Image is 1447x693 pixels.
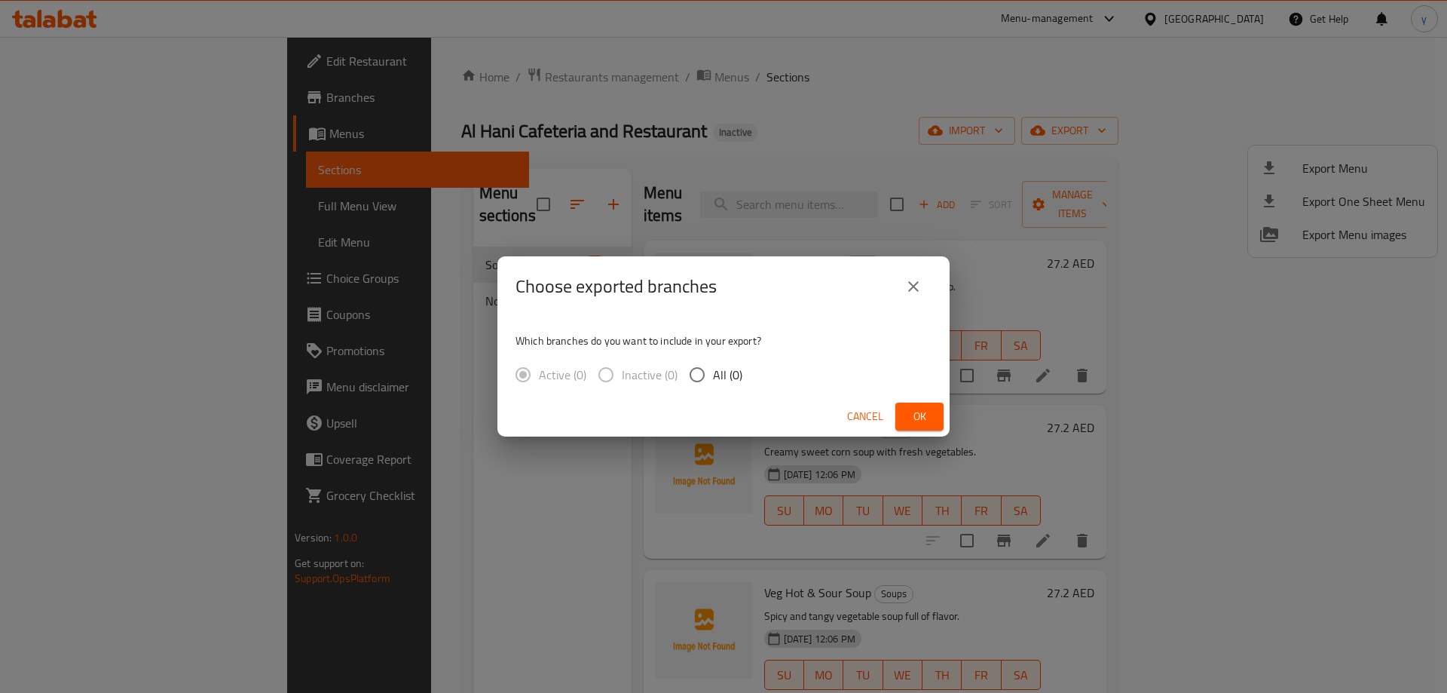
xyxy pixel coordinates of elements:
[622,366,678,384] span: Inactive (0)
[847,407,883,426] span: Cancel
[841,403,889,431] button: Cancel
[895,268,932,305] button: close
[539,366,586,384] span: Active (0)
[907,407,932,426] span: Ok
[895,403,944,431] button: Ok
[713,366,742,384] span: All (0)
[515,274,717,299] h2: Choose exported branches
[515,333,932,348] p: Which branches do you want to include in your export?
